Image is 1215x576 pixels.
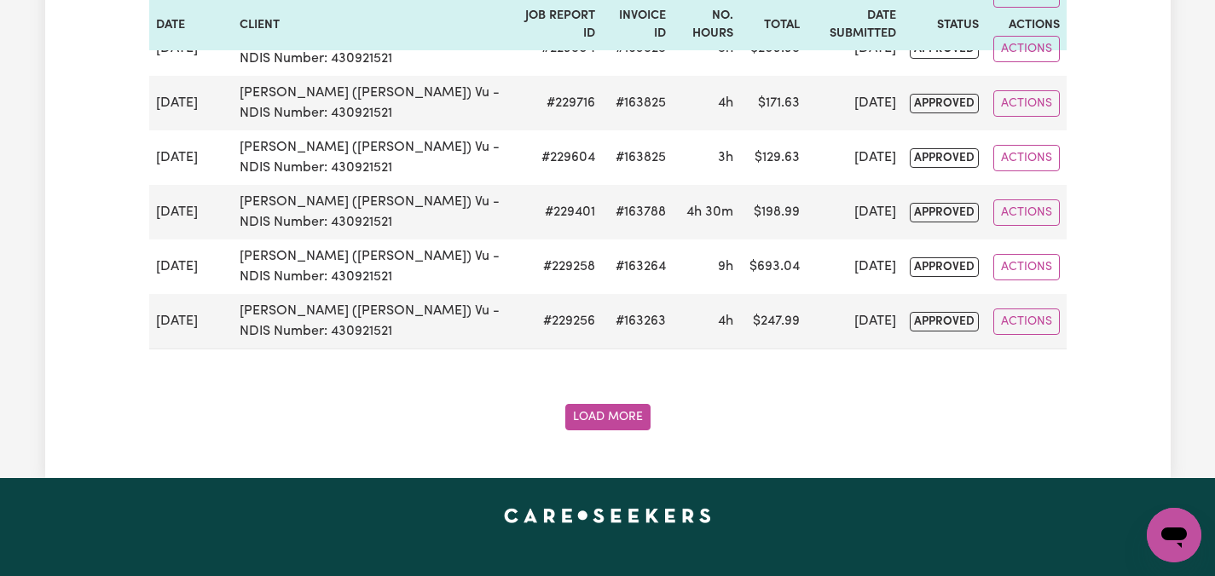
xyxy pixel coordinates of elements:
[910,94,979,113] span: approved
[149,239,233,294] td: [DATE]
[993,36,1060,62] button: Actions
[993,199,1060,226] button: Actions
[993,308,1060,335] button: Actions
[233,239,518,294] td: [PERSON_NAME] ([PERSON_NAME]) Vu - NDIS Number: 430921521
[686,205,733,219] span: 4 hours 30 minutes
[910,257,979,277] span: approved
[149,294,233,349] td: [DATE]
[602,294,673,349] td: #163263
[740,185,807,239] td: $ 198.99
[993,254,1060,280] button: Actions
[602,76,673,130] td: #163825
[518,239,602,294] td: # 229258
[1147,508,1201,562] iframe: Button to launch messaging window
[740,76,807,130] td: $ 171.63
[149,76,233,130] td: [DATE]
[910,312,979,331] span: approved
[565,404,651,430] button: Fetch older job reports
[740,294,807,349] td: $ 247.99
[518,76,602,130] td: # 229716
[233,185,518,239] td: [PERSON_NAME] ([PERSON_NAME]) Vu - NDIS Number: 430921521
[807,294,904,349] td: [DATE]
[740,239,807,294] td: $ 693.04
[602,185,673,239] td: #163788
[504,509,711,522] a: Careseekers home page
[910,148,979,168] span: approved
[807,185,904,239] td: [DATE]
[718,151,733,164] span: 3 hours
[718,314,733,328] span: 4 hours
[910,203,979,222] span: approved
[807,76,904,130] td: [DATE]
[718,260,733,274] span: 9 hours
[993,90,1060,117] button: Actions
[807,239,904,294] td: [DATE]
[233,76,518,130] td: [PERSON_NAME] ([PERSON_NAME]) Vu - NDIS Number: 430921521
[149,185,233,239] td: [DATE]
[518,294,602,349] td: # 229256
[518,130,602,185] td: # 229604
[518,185,602,239] td: # 229401
[602,130,673,185] td: #163825
[718,96,733,110] span: 4 hours
[993,145,1060,171] button: Actions
[602,239,673,294] td: #163264
[233,130,518,185] td: [PERSON_NAME] ([PERSON_NAME]) Vu - NDIS Number: 430921521
[807,130,904,185] td: [DATE]
[233,294,518,349] td: [PERSON_NAME] ([PERSON_NAME]) Vu - NDIS Number: 430921521
[149,130,233,185] td: [DATE]
[740,130,807,185] td: $ 129.63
